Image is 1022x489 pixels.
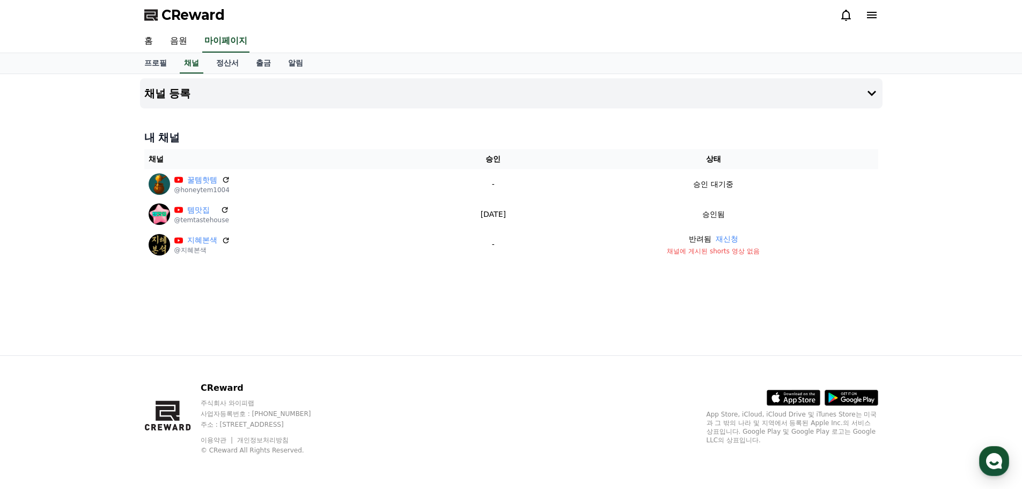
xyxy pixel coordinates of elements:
[161,6,225,24] span: CReward
[553,247,874,256] p: 채널에 게시된 shorts 영상 없음
[702,209,725,220] p: 승인됨
[187,205,216,216] a: 템맛집
[174,186,230,194] p: @honeytem1004
[201,382,332,395] p: CReward
[202,30,249,53] a: 마이페이지
[140,78,883,108] button: 채널 등록
[161,30,196,53] a: 음원
[716,233,738,245] button: 재신청
[136,53,175,74] a: 프로필
[247,53,280,74] a: 출금
[180,53,203,74] a: 채널
[201,420,332,429] p: 주소 : [STREET_ADDRESS]
[201,399,332,407] p: 주식회사 와이피랩
[442,209,545,220] p: [DATE]
[201,410,332,418] p: 사업자등록번호 : [PHONE_NUMBER]
[201,446,332,455] p: © CReward All Rights Reserved.
[144,6,225,24] a: CReward
[174,246,230,254] p: @지혜본색
[201,436,234,444] a: 이용약관
[136,30,161,53] a: 홈
[144,130,878,145] h4: 내 채널
[442,239,545,250] p: -
[149,173,170,195] img: 꿀템핫템
[144,87,191,99] h4: 채널 등록
[237,436,289,444] a: 개인정보처리방침
[442,179,545,190] p: -
[707,410,878,444] p: App Store, iCloud, iCloud Drive 및 iTunes Store는 미국과 그 밖의 나라 및 지역에서 등록된 Apple Inc.의 서비스 상표입니다. Goo...
[438,149,549,169] th: 승인
[149,234,170,256] img: 지혜본색
[149,203,170,225] img: 템맛집
[693,179,733,190] p: 승인 대기중
[549,149,878,169] th: 상태
[689,233,711,245] p: 반려됨
[187,174,217,186] a: 꿀템핫템
[208,53,247,74] a: 정산서
[144,149,438,169] th: 채널
[280,53,312,74] a: 알림
[174,216,229,224] p: @temtastehouse
[187,235,217,246] a: 지혜본색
